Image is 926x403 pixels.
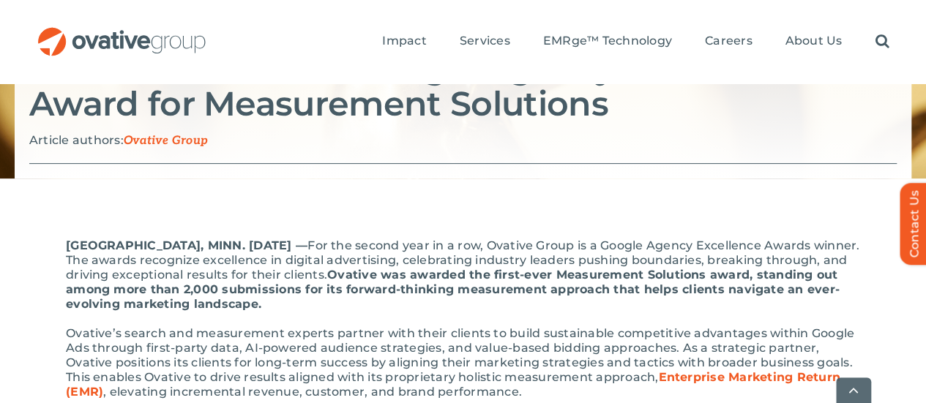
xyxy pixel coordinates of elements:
a: About Us [785,34,842,50]
a: Services [460,34,510,50]
a: Impact [382,34,426,50]
a: Search [875,34,889,50]
span: [GEOGRAPHIC_DATA], MINN. [DATE] –– [66,238,307,252]
span: Impact [382,34,426,48]
p: Article authors: [29,133,897,148]
span: Services [460,34,510,48]
a: EMRge™ Technology [543,34,672,50]
a: OG_Full_horizontal_RGB [37,26,207,39]
span: For the second year in a row, Ovative Group is a Google Agency Excellence Awards winner. The awar... [66,238,859,282]
span: Ovative’s search and measurement experts partner with their clients to build sustainable competit... [66,326,854,384]
span: About Us [785,34,842,48]
span: Ovative was awarded the first-ever Measurement Solutions award, standing out among more than 2,00... [66,268,840,311]
a: Enterprise Marketing Return (EMR) [66,370,840,399]
span: EMRge™ Technology [543,34,672,48]
nav: Menu [382,18,889,65]
span: Careers [705,34,753,48]
span: Ovative Group [124,134,208,148]
h2: Ovative Wins 2024 Google Agency Excellence Award for Measurement Solutions [29,49,897,122]
span: , elevating incremental revenue, customer, and brand performance. [103,385,522,399]
a: Careers [705,34,753,50]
